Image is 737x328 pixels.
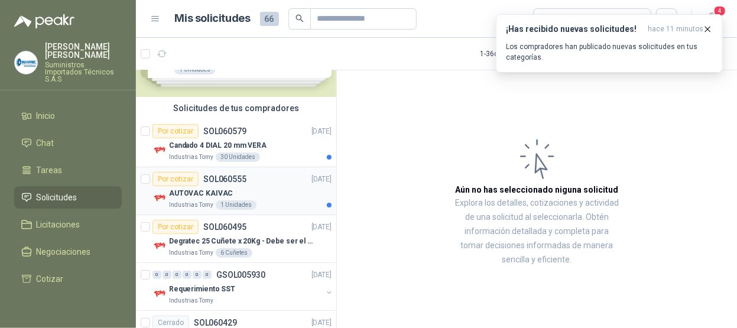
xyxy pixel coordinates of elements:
div: Solicitudes de tus compradores [136,97,336,119]
p: SOL060555 [203,175,246,183]
img: Company Logo [15,51,37,74]
p: Degratec 25 Cuñete x 20Kg - Debe ser el de Tecnas (por ahora homologado) - (Adjuntar ficha técnica) [169,236,316,247]
button: ¡Has recibido nuevas solicitudes!hace 11 minutos Los compradores han publicado nuevas solicitudes... [496,14,723,73]
p: SOL060429 [194,319,237,327]
div: 0 [163,271,171,279]
img: Company Logo [152,143,167,157]
p: Industrias Tomy [169,200,213,210]
h3: ¡Has recibido nuevas solicitudes! [506,24,643,34]
button: 4 [702,8,723,30]
a: Tareas [14,159,122,181]
a: Negociaciones [14,241,122,263]
p: SOL060495 [203,223,246,231]
span: 4 [713,5,726,17]
span: Licitaciones [37,218,80,231]
h3: Aún no has seleccionado niguna solicitud [456,183,619,196]
img: Company Logo [152,239,167,253]
div: 6 Cuñetes [216,248,252,258]
div: 0 [183,271,191,279]
p: GSOL005930 [216,271,265,279]
p: Explora los detalles, cotizaciones y actividad de una solicitud al seleccionarla. Obtén informaci... [455,196,619,267]
p: [DATE] [311,222,332,233]
img: Company Logo [152,191,167,205]
a: Solicitudes [14,186,122,209]
div: Por cotizar [152,124,199,138]
span: Chat [37,137,54,150]
img: Company Logo [152,287,167,301]
h1: Mis solicitudes [175,10,251,27]
p: Suministros Importados Técnicos S.A.S [45,61,122,83]
span: Inicio [37,109,56,122]
p: SOL060579 [203,127,246,135]
div: 0 [203,271,212,279]
img: Logo peakr [14,14,74,28]
span: 66 [260,12,279,26]
div: Por cotizar [152,172,199,186]
a: Chat [14,132,122,154]
a: Licitaciones [14,213,122,236]
div: 1 - 36 de 36 [480,44,548,63]
p: Industrias Tomy [169,248,213,258]
p: Requerimiento SST [169,284,235,295]
span: Cotizar [37,272,64,285]
a: Cotizar [14,268,122,290]
p: [DATE] [311,126,332,137]
div: 0 [193,271,202,279]
div: 30 Unidades [216,152,260,162]
span: Negociaciones [37,245,91,258]
span: Tareas [37,164,63,177]
a: 0 0 0 0 0 0 GSOL005930[DATE] Company LogoRequerimiento SSTIndustrias Tomy [152,268,334,306]
div: Todas [541,12,566,25]
div: Por cotizar [152,220,199,234]
p: Industrias Tomy [169,152,213,162]
span: search [296,14,304,22]
p: [DATE] [311,174,332,185]
p: Industrias Tomy [169,296,213,306]
a: Por cotizarSOL060555[DATE] Company LogoAUTOVAC KAIVACIndustrias Tomy1 Unidades [136,167,336,215]
div: 1 Unidades [216,200,257,210]
div: 0 [173,271,181,279]
a: Por cotizarSOL060495[DATE] Company LogoDegratec 25 Cuñete x 20Kg - Debe ser el de Tecnas (por aho... [136,215,336,263]
p: AUTOVAC KAIVAC [169,188,233,199]
span: hace 11 minutos [648,24,703,34]
p: [PERSON_NAME] [PERSON_NAME] [45,43,122,59]
div: 0 [152,271,161,279]
span: Solicitudes [37,191,77,204]
a: Por cotizarSOL060579[DATE] Company LogoCandado 4 DIAL 20 mm VERAIndustrias Tomy30 Unidades [136,119,336,167]
a: Inicio [14,105,122,127]
p: Candado 4 DIAL 20 mm VERA [169,140,267,151]
p: Los compradores han publicado nuevas solicitudes en tus categorías. [506,41,713,63]
p: [DATE] [311,269,332,281]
